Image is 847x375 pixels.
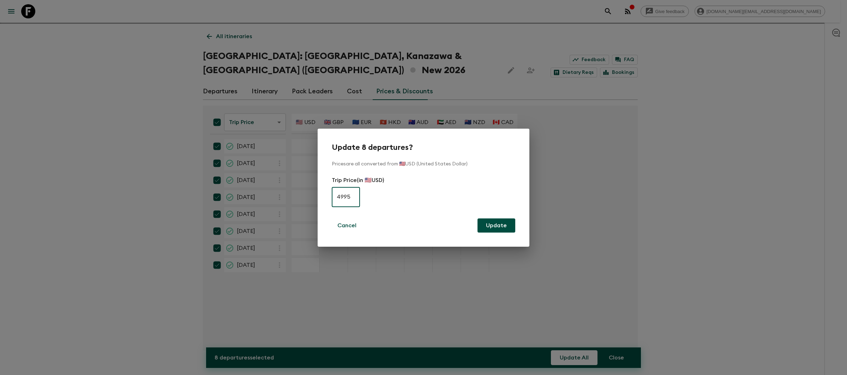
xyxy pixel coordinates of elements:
[332,160,515,168] p: Prices are all converted from 🇺🇸USD (United States Dollar)
[337,221,356,230] p: Cancel
[332,218,362,233] button: Cancel
[477,218,515,233] button: Update
[332,143,515,152] h2: Update 8 departures?
[332,176,515,184] p: Trip Price (in 🇺🇸USD)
